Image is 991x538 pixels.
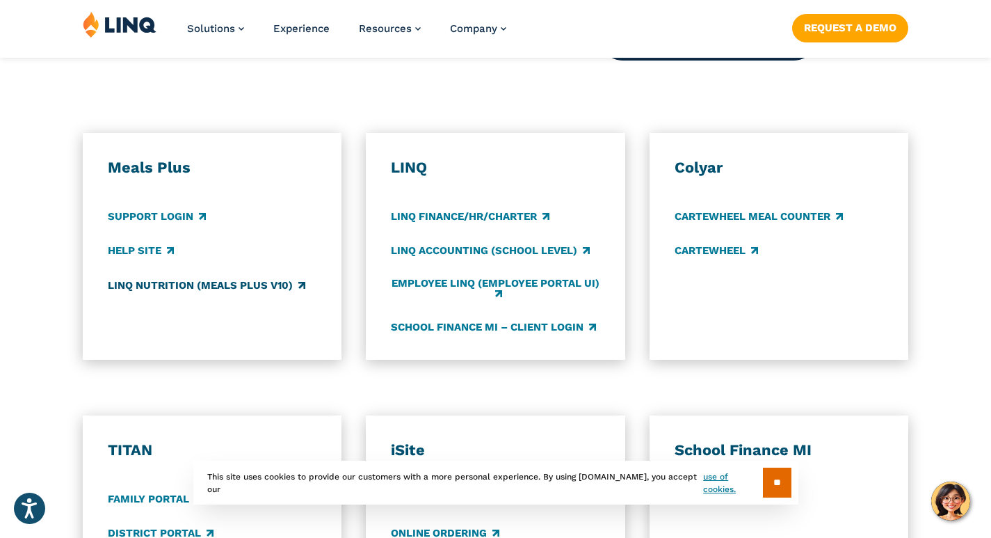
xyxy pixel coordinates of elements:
h3: Meals Plus [108,158,317,177]
a: Resources [359,22,421,35]
h3: Colyar [675,158,884,177]
a: LINQ Finance/HR/Charter [391,209,549,224]
nav: Button Navigation [792,11,908,42]
div: This site uses cookies to provide our customers with a more personal experience. By using [DOMAIN... [193,461,798,505]
h3: LINQ [391,158,600,177]
button: Hello, have a question? Let’s chat. [931,482,970,521]
h3: iSite [391,441,600,460]
a: CARTEWHEEL Meal Counter [675,209,843,224]
h3: TITAN [108,441,317,460]
a: Experience [273,22,330,35]
img: LINQ | K‑12 Software [83,11,156,38]
h3: School Finance MI [675,441,884,460]
a: LINQ Accounting (school level) [391,244,590,259]
a: School Finance MI – Client Login [391,319,596,335]
span: Solutions [187,22,235,35]
a: use of cookies. [703,470,762,496]
a: Solutions [187,22,244,35]
a: Request a Demo [792,14,908,42]
a: CARTEWHEEL [675,244,758,259]
a: Company [450,22,506,35]
a: Help Site [108,244,174,259]
a: LINQ Nutrition (Meals Plus v10) [108,278,305,293]
span: Resources [359,22,412,35]
a: Support Login [108,209,206,224]
span: Company [450,22,497,35]
a: Employee LINQ (Employee Portal UI) [391,278,600,301]
nav: Primary Navigation [187,11,506,57]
